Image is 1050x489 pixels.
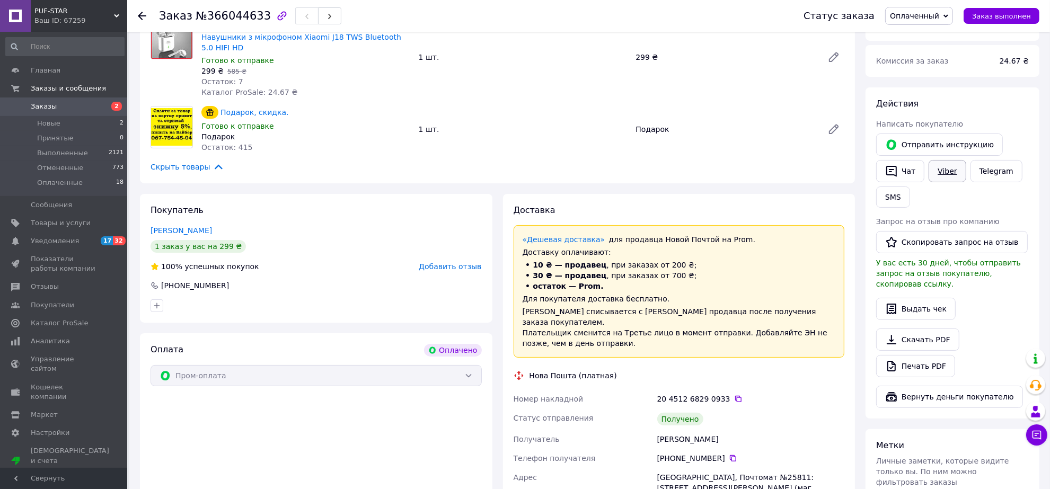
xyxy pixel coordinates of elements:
[414,122,632,137] div: 1 шт.
[527,370,620,381] div: Нова Пошта (платная)
[657,413,703,425] div: Получено
[151,205,204,215] span: Покупатель
[31,383,98,402] span: Кошелек компании
[876,217,1000,226] span: Запрос на отзыв про компанию
[964,8,1039,24] button: Заказ выполнен
[631,50,819,65] div: 299 ₴
[876,160,924,182] button: Чат
[414,50,632,65] div: 1 шт.
[823,119,844,140] a: Редактировать
[101,236,113,245] span: 17
[201,33,401,52] a: Навушники з мікрофоном Xiaomi J18 TWS Bluetooth 5.0 HIFI HD
[37,119,60,128] span: Новые
[160,280,230,291] div: [PHONE_NUMBER]
[424,344,481,357] div: Оплачено
[533,261,607,269] span: 10 ₴ — продавец
[31,102,57,111] span: Заказы
[151,17,192,59] img: Навушники з мікрофоном Xiaomi J18 TWS Bluetooth 5.0 HIFI HD
[31,282,59,291] span: Отзывы
[201,131,410,142] div: Подарок
[876,457,1009,486] span: Личные заметки, которые видите только вы. По ним можно фильтровать заказы
[31,336,70,346] span: Аналитика
[151,261,259,272] div: успешных покупок
[31,300,74,310] span: Покупатели
[523,294,836,304] div: Для покупателя доставка бесплатно.
[112,163,123,173] span: 773
[523,306,836,349] div: [PERSON_NAME] списывается с [PERSON_NAME] продавца после получения заказа покупателем. Плательщик...
[876,99,919,109] span: Действия
[151,344,183,354] span: Оплата
[34,6,114,16] span: PUF-STAR
[514,395,584,403] span: Номер накладной
[876,355,955,377] a: Печать PDF
[523,270,836,281] li: , при заказах от 700 ₴;
[533,282,604,290] span: остаток — Prom.
[523,260,836,270] li: , при заказах от 200 ₴;
[37,148,88,158] span: Выполненные
[514,435,560,443] span: Получатель
[876,440,904,450] span: Метки
[201,56,274,65] span: Готово к отправке
[151,240,246,253] div: 1 заказ у вас на 299 ₴
[31,84,106,93] span: Заказы и сообщения
[196,10,271,22] span: №366044633
[890,12,939,20] span: Оплаченный
[523,247,836,257] div: Доставку оплачивают:
[109,148,123,158] span: 2121
[31,218,91,228] span: Товары и услуги
[876,134,1003,156] button: Отправить инструкцию
[31,410,58,420] span: Маркет
[31,446,109,475] span: [DEMOGRAPHIC_DATA] и счета
[523,235,605,244] a: «Дешевая доставка»
[31,466,109,475] div: Prom топ
[631,122,819,137] div: Подарок
[514,205,555,215] span: Доставка
[876,57,949,65] span: Комиссия за заказ
[655,430,846,449] div: [PERSON_NAME]
[876,259,1021,288] span: У вас есть 30 дней, чтобы отправить запрос на отзыв покупателю, скопировав ссылку.
[31,428,69,438] span: Настройки
[37,134,74,143] span: Принятые
[138,11,146,21] div: Вернуться назад
[523,234,836,245] div: для продавца Новой Почтой на Prom.
[929,160,966,182] a: Viber
[31,354,98,374] span: Управление сайтом
[159,10,192,22] span: Заказ
[220,108,289,117] a: Подарок, скидка.
[151,108,192,146] img: Подарок, скидка.
[151,226,212,235] a: [PERSON_NAME]
[201,143,253,152] span: Остаток: 415
[31,200,72,210] span: Сообщения
[876,298,956,320] button: Выдать чек
[876,386,1023,408] button: Вернуть деньги покупателю
[116,178,123,188] span: 18
[657,394,844,404] div: 20 4512 6829 0933
[37,178,83,188] span: Оплаченные
[419,262,481,271] span: Добавить отзыв
[31,236,79,246] span: Уведомления
[514,473,537,482] span: Адрес
[161,262,182,271] span: 100%
[111,102,122,111] span: 2
[120,134,123,143] span: 0
[533,271,607,280] span: 30 ₴ — продавец
[113,236,125,245] span: 32
[227,68,246,75] span: 585 ₴
[1026,424,1047,446] button: Чат с покупателем
[151,161,224,173] span: Скрыть товары
[876,186,910,208] button: SMS
[120,119,123,128] span: 2
[657,453,844,464] div: [PHONE_NUMBER]
[201,77,243,86] span: Остаток: 7
[31,254,98,273] span: Показатели работы компании
[876,120,963,128] span: Написать покупателю
[31,318,88,328] span: Каталог ProSale
[876,328,959,351] a: Скачать PDF
[37,163,83,173] span: Отмененные
[970,160,1022,182] a: Telegram
[972,12,1031,20] span: Заказ выполнен
[201,122,274,130] span: Готово к отправке
[5,37,125,56] input: Поиск
[514,454,596,463] span: Телефон получателя
[34,16,127,25] div: Ваш ID: 67259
